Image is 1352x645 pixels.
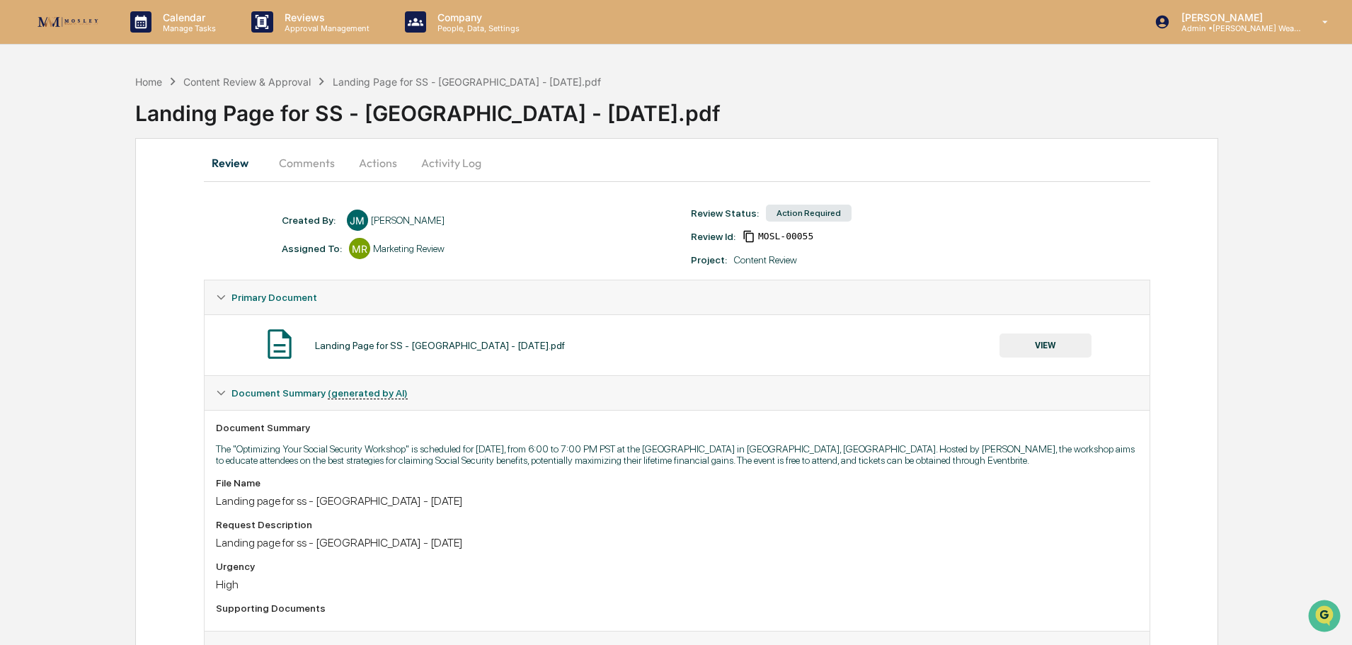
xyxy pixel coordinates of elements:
[333,76,601,88] div: Landing Page for SS - [GEOGRAPHIC_DATA] - [DATE].pdf
[14,207,25,218] div: 🔎
[97,173,181,198] a: 🗄️Attestations
[282,243,342,254] div: Assigned To:
[141,240,171,251] span: Pylon
[1307,598,1345,637] iframe: Open customer support
[426,11,527,23] p: Company
[28,178,91,193] span: Preclearance
[315,340,565,351] div: Landing Page for SS - [GEOGRAPHIC_DATA] - [DATE].pdf
[349,238,370,259] div: MR
[691,207,759,219] div: Review Status:
[8,173,97,198] a: 🖐️Preclearance
[183,76,311,88] div: Content Review & Approval
[346,146,410,180] button: Actions
[216,494,1138,508] div: Landing page for ss - [GEOGRAPHIC_DATA] - [DATE]
[216,603,1138,614] div: Supporting Documents
[216,536,1138,549] div: Landing page for ss - [GEOGRAPHIC_DATA] - [DATE]
[14,180,25,191] div: 🖐️
[34,13,102,31] img: logo
[691,231,735,242] div: Review Id:
[373,243,445,254] div: Marketing Review
[103,180,114,191] div: 🗄️
[205,410,1150,631] div: Document Summary (generated by AI)
[1170,23,1302,33] p: Admin • [PERSON_NAME] Wealth
[14,108,40,134] img: 1746055101610-c473b297-6a78-478c-a979-82029cc54cd1
[426,23,527,33] p: People, Data, Settings
[1170,11,1302,23] p: [PERSON_NAME]
[117,178,176,193] span: Attestations
[216,443,1138,466] p: The "Optimizing Your Social Security Workshop" is scheduled for [DATE], from 6:00 to 7:00 PM PST ...
[151,11,223,23] p: Calendar
[371,215,445,226] div: [PERSON_NAME]
[273,11,377,23] p: Reviews
[273,23,377,33] p: Approval Management
[204,146,268,180] button: Review
[216,561,1138,572] div: Urgency
[734,254,797,266] div: Content Review
[410,146,493,180] button: Activity Log
[216,477,1138,489] div: File Name
[216,519,1138,530] div: Request Description
[241,113,258,130] button: Start new chat
[328,387,408,399] u: (generated by AI)
[216,578,1138,591] div: High
[691,254,727,266] div: Project:
[282,215,340,226] div: Created By: ‎ ‎
[766,205,852,222] div: Action Required
[231,292,317,303] span: Primary Document
[48,122,179,134] div: We're available if you need us!
[204,146,1150,180] div: secondary tabs example
[8,200,95,225] a: 🔎Data Lookup
[758,231,813,242] span: 08212fe9-9437-4c77-a925-ae915f15a626
[205,376,1150,410] div: Document Summary (generated by AI)
[14,30,258,52] p: How can we help?
[231,387,408,399] span: Document Summary
[205,314,1150,375] div: Primary Document
[268,146,346,180] button: Comments
[151,23,223,33] p: Manage Tasks
[216,422,1138,433] div: Document Summary
[135,76,162,88] div: Home
[48,108,232,122] div: Start new chat
[205,280,1150,314] div: Primary Document
[347,210,368,231] div: JM
[262,326,297,362] img: Document Icon
[28,205,89,219] span: Data Lookup
[135,89,1352,126] div: Landing Page for SS - [GEOGRAPHIC_DATA] - [DATE].pdf
[999,333,1092,358] button: VIEW
[100,239,171,251] a: Powered byPylon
